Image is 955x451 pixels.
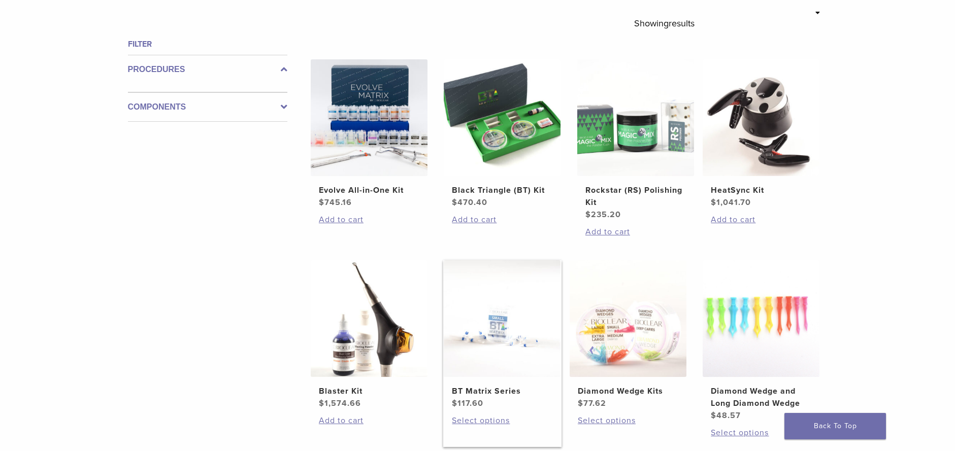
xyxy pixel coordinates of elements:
h2: Black Triangle (BT) Kit [452,184,552,196]
bdi: 48.57 [711,410,741,421]
span: $ [319,398,324,408]
bdi: 1,041.70 [711,197,751,207]
label: Components [128,101,287,113]
h2: Diamond Wedge Kits [578,385,678,397]
a: Diamond Wedge KitsDiamond Wedge Kits $77.62 [569,260,687,409]
label: Procedures [128,63,287,76]
span: $ [711,410,716,421]
bdi: 77.62 [578,398,606,408]
h2: Blaster Kit [319,385,419,397]
a: Add to cart: “Rockstar (RS) Polishing Kit” [585,226,686,238]
a: Rockstar (RS) Polishing KitRockstar (RS) Polishing Kit $235.20 [577,59,695,221]
span: $ [585,210,591,220]
img: Blaster Kit [311,260,427,377]
a: Blaster KitBlaster Kit $1,574.66 [310,260,429,409]
img: Rockstar (RS) Polishing Kit [577,59,694,176]
span: $ [711,197,716,207]
span: $ [452,197,457,207]
a: BT Matrix SeriesBT Matrix Series $117.60 [443,260,562,409]
h2: Evolve All-in-One Kit [319,184,419,196]
bdi: 1,574.66 [319,398,361,408]
a: Select options for “Diamond Wedge and Long Diamond Wedge” [711,427,811,439]
img: Black Triangle (BT) Kit [444,59,561,176]
a: HeatSync KitHeatSync Kit $1,041.70 [702,59,820,209]
bdi: 235.20 [585,210,621,220]
span: $ [578,398,583,408]
img: Evolve All-in-One Kit [311,59,427,176]
a: Evolve All-in-One KitEvolve All-in-One Kit $745.16 [310,59,429,209]
img: BT Matrix Series [444,260,561,377]
a: Add to cart: “Black Triangle (BT) Kit” [452,214,552,226]
img: Diamond Wedge and Long Diamond Wedge [703,260,819,377]
img: Diamond Wedge Kits [570,260,686,377]
span: $ [319,197,324,207]
a: Diamond Wedge and Long Diamond WedgeDiamond Wedge and Long Diamond Wedge $48.57 [702,260,820,422]
h2: HeatSync Kit [711,184,811,196]
a: Back To Top [784,413,886,439]
a: Black Triangle (BT) KitBlack Triangle (BT) Kit $470.40 [443,59,562,209]
h2: Rockstar (RS) Polishing Kit [585,184,686,209]
h2: BT Matrix Series [452,385,552,397]
p: Showing results [634,13,695,34]
bdi: 117.60 [452,398,483,408]
bdi: 470.40 [452,197,487,207]
a: Select options for “BT Matrix Series” [452,414,552,427]
bdi: 745.16 [319,197,352,207]
h4: Filter [128,38,287,50]
a: Add to cart: “HeatSync Kit” [711,214,811,226]
a: Add to cart: “Blaster Kit” [319,414,419,427]
a: Select options for “Diamond Wedge Kits” [578,414,678,427]
h2: Diamond Wedge and Long Diamond Wedge [711,385,811,409]
img: HeatSync Kit [703,59,819,176]
a: Add to cart: “Evolve All-in-One Kit” [319,214,419,226]
span: $ [452,398,457,408]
